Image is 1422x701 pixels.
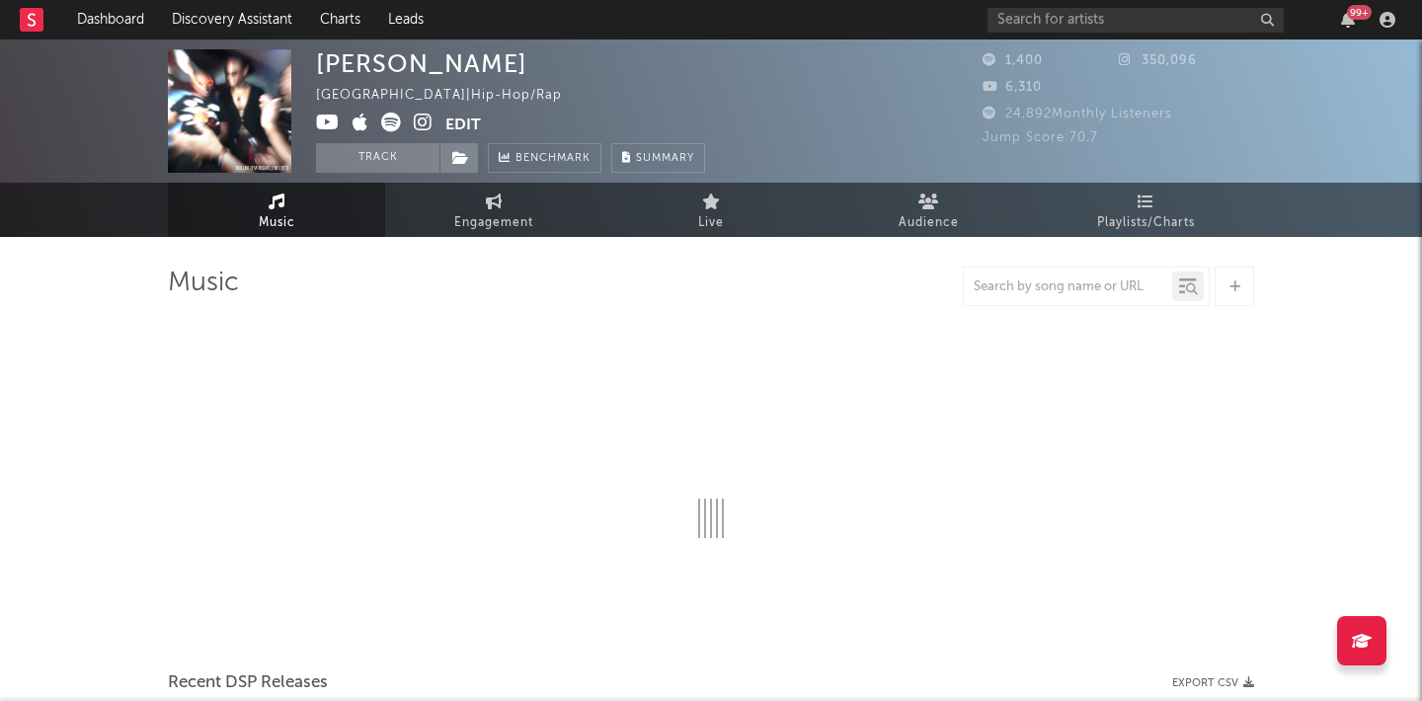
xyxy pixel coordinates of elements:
[1119,54,1197,67] span: 350,096
[987,8,1284,33] input: Search for artists
[316,49,527,78] div: [PERSON_NAME]
[259,211,295,235] span: Music
[1341,12,1355,28] button: 99+
[820,183,1037,237] a: Audience
[636,153,694,164] span: Summary
[385,183,602,237] a: Engagement
[964,279,1172,295] input: Search by song name or URL
[698,211,724,235] span: Live
[1172,677,1254,689] button: Export CSV
[1347,5,1372,20] div: 99 +
[316,143,439,173] button: Track
[488,143,601,173] a: Benchmark
[899,211,959,235] span: Audience
[168,183,385,237] a: Music
[1037,183,1254,237] a: Playlists/Charts
[168,671,328,695] span: Recent DSP Releases
[515,147,591,171] span: Benchmark
[983,81,1042,94] span: 6,310
[1097,211,1195,235] span: Playlists/Charts
[611,143,705,173] button: Summary
[983,131,1098,144] span: Jump Score: 70.7
[454,211,533,235] span: Engagement
[316,84,585,108] div: [GEOGRAPHIC_DATA] | Hip-Hop/Rap
[983,54,1043,67] span: 1,400
[983,108,1172,120] span: 24,892 Monthly Listeners
[602,183,820,237] a: Live
[445,113,481,137] button: Edit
